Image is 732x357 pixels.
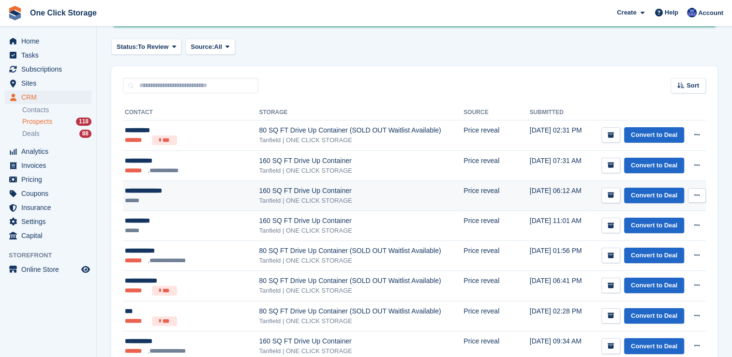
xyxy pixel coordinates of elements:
a: One Click Storage [26,5,101,21]
td: Price reveal [463,180,530,210]
span: Source: [191,42,214,52]
a: Preview store [80,264,91,275]
div: Tanfield | ONE CLICK STORAGE [259,286,463,296]
a: Convert to Deal [624,338,684,354]
div: Tanfield | ONE CLICK STORAGE [259,316,463,326]
span: Storefront [9,251,96,260]
span: Subscriptions [21,62,79,76]
a: menu [5,187,91,200]
a: menu [5,173,91,186]
a: menu [5,48,91,62]
td: Price reveal [463,241,530,271]
a: menu [5,76,91,90]
div: 88 [79,130,91,138]
div: Tanfield | ONE CLICK STORAGE [259,135,463,145]
img: Thomas [687,8,697,17]
span: To Review [138,42,168,52]
th: Source [463,105,530,120]
td: Price reveal [463,210,530,240]
button: Status: To Review [111,39,181,55]
div: 118 [76,118,91,126]
span: Online Store [21,263,79,276]
span: Deals [22,129,40,138]
span: CRM [21,90,79,104]
div: 80 SQ FT Drive Up Container (SOLD OUT Waitlist Available) [259,276,463,286]
div: Tanfield | ONE CLICK STORAGE [259,256,463,266]
div: Tanfield | ONE CLICK STORAGE [259,346,463,356]
button: Source: All [185,39,235,55]
span: Tasks [21,48,79,62]
span: Prospects [22,117,52,126]
a: menu [5,62,91,76]
td: [DATE] 11:01 AM [530,210,588,240]
a: menu [5,159,91,172]
span: Pricing [21,173,79,186]
div: 160 SQ FT Drive Up Container [259,216,463,226]
td: [DATE] 02:31 PM [530,120,588,151]
td: [DATE] 06:41 PM [530,271,588,301]
a: Convert to Deal [624,248,684,264]
span: Home [21,34,79,48]
a: menu [5,145,91,158]
th: Submitted [530,105,588,120]
td: [DATE] 07:31 AM [530,150,588,180]
span: Status: [117,42,138,52]
a: menu [5,201,91,214]
td: Price reveal [463,301,530,331]
span: Analytics [21,145,79,158]
span: Settings [21,215,79,228]
a: Convert to Deal [624,218,684,234]
a: Convert to Deal [624,278,684,294]
span: Sort [687,81,699,90]
td: Price reveal [463,120,530,151]
div: Tanfield | ONE CLICK STORAGE [259,226,463,236]
div: 80 SQ FT Drive Up Container (SOLD OUT Waitlist Available) [259,125,463,135]
a: menu [5,34,91,48]
td: [DATE] 02:28 PM [530,301,588,331]
a: Prospects 118 [22,117,91,127]
th: Storage [259,105,463,120]
span: Help [665,8,678,17]
span: Create [617,8,636,17]
a: Convert to Deal [624,188,684,204]
img: stora-icon-8386f47178a22dfd0bd8f6a31ec36ba5ce8667c1dd55bd0f319d3a0aa187defe.svg [8,6,22,20]
div: Tanfield | ONE CLICK STORAGE [259,196,463,206]
a: menu [5,90,91,104]
th: Contact [123,105,259,120]
td: [DATE] 01:56 PM [530,241,588,271]
div: 160 SQ FT Drive Up Container [259,186,463,196]
a: Convert to Deal [624,127,684,143]
span: Coupons [21,187,79,200]
td: Price reveal [463,271,530,301]
a: Contacts [22,105,91,115]
span: Sites [21,76,79,90]
div: 80 SQ FT Drive Up Container (SOLD OUT Waitlist Available) [259,306,463,316]
a: Convert to Deal [624,158,684,174]
span: All [214,42,223,52]
div: 160 SQ FT Drive Up Container [259,156,463,166]
span: Insurance [21,201,79,214]
a: Convert to Deal [624,308,684,324]
a: menu [5,229,91,242]
div: 80 SQ FT Drive Up Container (SOLD OUT Waitlist Available) [259,246,463,256]
a: Deals 88 [22,129,91,139]
a: menu [5,263,91,276]
div: 160 SQ FT Drive Up Container [259,336,463,346]
td: [DATE] 06:12 AM [530,180,588,210]
span: Invoices [21,159,79,172]
div: Tanfield | ONE CLICK STORAGE [259,166,463,176]
span: Capital [21,229,79,242]
a: menu [5,215,91,228]
td: Price reveal [463,150,530,180]
span: Account [698,8,723,18]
